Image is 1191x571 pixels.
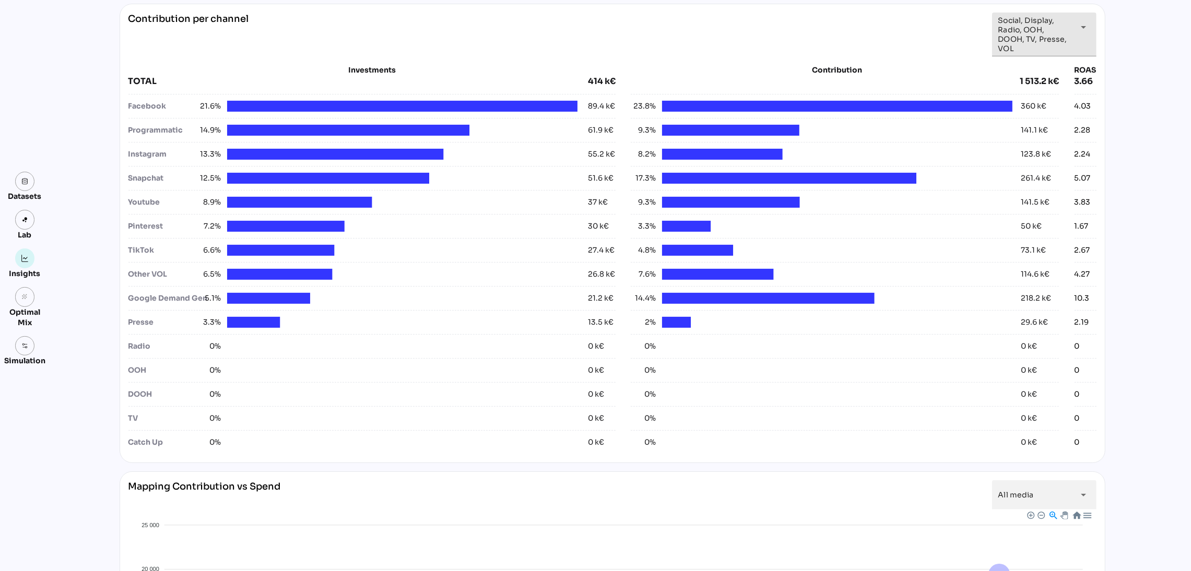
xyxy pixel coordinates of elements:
[8,191,42,201] div: Datasets
[588,293,614,304] div: 21.2 k€
[196,389,221,400] span: 0%
[588,389,604,400] div: 0 k€
[128,317,196,328] div: Presse
[631,437,656,448] span: 0%
[128,480,281,509] div: Mapping Contribution vs Spend
[4,307,45,328] div: Optimal Mix
[1075,149,1091,160] div: 2.24
[1078,489,1090,501] i: arrow_drop_down
[196,413,221,424] span: 0%
[1021,293,1051,304] div: 218.2 k€
[128,413,196,424] div: TV
[1021,173,1051,184] div: 261.4 k€
[631,125,656,136] span: 9.3%
[631,293,656,304] span: 14.4%
[1078,21,1090,33] i: arrow_drop_down
[1021,317,1048,328] div: 29.6 k€
[128,245,196,256] div: TikTok
[1075,101,1091,112] div: 4.03
[128,389,196,400] div: DOOH
[196,125,221,136] span: 14.9%
[1075,413,1080,424] div: 0
[1027,511,1034,518] div: Zoom In
[196,149,221,160] span: 13.3%
[196,293,221,304] span: 5.1%
[21,216,29,223] img: lab.svg
[141,522,159,528] tspan: 25 000
[588,125,614,136] div: 61.9 k€
[631,101,656,112] span: 23.8%
[1021,437,1037,448] div: 0 k€
[1082,510,1091,519] div: Menu
[1075,341,1080,352] div: 0
[14,230,37,240] div: Lab
[1021,389,1037,400] div: 0 k€
[196,221,221,232] span: 7.2%
[196,365,221,376] span: 0%
[588,341,604,352] div: 0 k€
[1075,365,1080,376] div: 0
[631,269,656,280] span: 7.6%
[1075,269,1090,280] div: 4.27
[1075,293,1090,304] div: 10.3
[1075,65,1096,75] div: ROAS
[1020,75,1059,88] div: 1 513.2 k€
[1021,221,1042,232] div: 50 k€
[631,149,656,160] span: 8.2%
[631,221,656,232] span: 3.3%
[21,342,29,350] img: settings.svg
[1021,149,1051,160] div: 123.8 k€
[1075,197,1091,208] div: 3.83
[128,125,196,136] div: Programmatic
[998,16,1071,53] span: Social, Display, Radio, OOH, DOOH, TV, Presse, VOL
[631,197,656,208] span: 9.3%
[1071,510,1080,519] div: Reset Zoom
[1075,437,1080,448] div: 0
[1021,125,1048,136] div: 141.1 k€
[128,365,196,376] div: OOH
[1075,389,1080,400] div: 0
[1075,221,1089,232] div: 1.67
[588,197,608,208] div: 37 k€
[1021,101,1046,112] div: 360 k€
[128,437,196,448] div: Catch Up
[588,101,615,112] div: 89.4 k€
[128,293,196,304] div: Google Demand Gen
[128,197,196,208] div: Youtube
[631,389,656,400] span: 0%
[196,317,221,328] span: 3.3%
[588,245,615,256] div: 27.4 k€
[588,149,615,160] div: 55.2 k€
[128,149,196,160] div: Instagram
[1021,413,1037,424] div: 0 k€
[196,269,221,280] span: 6.5%
[196,173,221,184] span: 12.5%
[196,197,221,208] span: 8.9%
[128,13,249,56] div: Contribution per channel
[1060,511,1066,518] div: Panning
[128,221,196,232] div: Pinterest
[1048,510,1057,519] div: Selection Zoom
[588,269,615,280] div: 26.8 k€
[196,101,221,112] span: 21.6%
[1021,197,1050,208] div: 141.5 k€
[631,173,656,184] span: 17.3%
[21,255,29,262] img: graph.svg
[196,437,221,448] span: 0%
[588,317,614,328] div: 13.5 k€
[588,75,616,88] div: 414 k€
[1021,341,1037,352] div: 0 k€
[128,101,196,112] div: Facebook
[1021,269,1050,280] div: 114.6 k€
[631,365,656,376] span: 0%
[1037,511,1044,518] div: Zoom Out
[631,245,656,256] span: 4.8%
[588,221,609,232] div: 30 k€
[1075,245,1090,256] div: 2.67
[1075,173,1091,184] div: 5.07
[1075,125,1091,136] div: 2.28
[1021,245,1046,256] div: 73.1 k€
[128,75,588,88] div: TOTAL
[196,245,221,256] span: 6.6%
[9,268,41,279] div: Insights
